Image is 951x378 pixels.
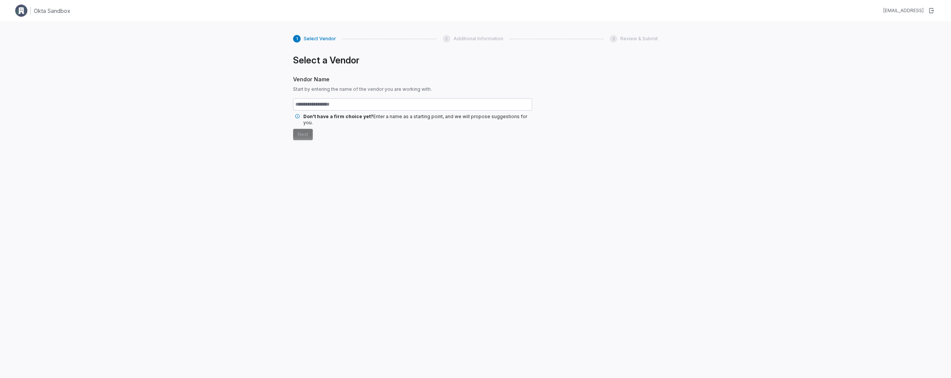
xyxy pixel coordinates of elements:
span: Don't have a firm choice yet? [303,114,373,119]
span: Vendor Name [293,75,532,83]
span: Select Vendor [304,36,336,42]
span: Review & Submit [620,36,658,42]
span: Additional Information [453,36,503,42]
div: 2 [443,35,450,43]
span: Enter a name as a starting point, and we will propose suggestions for you. [303,114,527,125]
img: Clerk Logo [15,5,27,17]
div: 1 [293,35,301,43]
span: Start by entering the name of the vendor you are working with. [293,86,532,92]
h1: Select a Vendor [293,55,532,66]
div: 3 [610,35,617,43]
h1: Okta Sandbox [34,7,70,15]
div: [EMAIL_ADDRESS] [883,8,924,14]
